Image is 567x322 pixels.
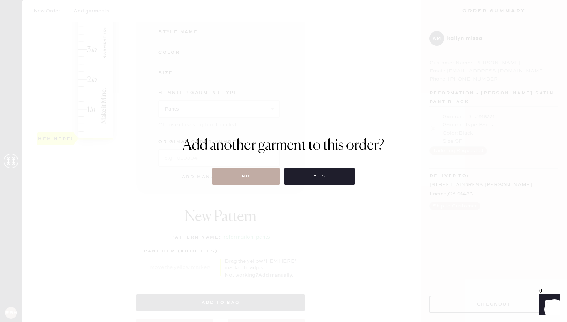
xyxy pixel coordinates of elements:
[532,289,564,321] iframe: Front Chat
[183,137,384,154] h1: Add another garment to this order?
[212,168,280,185] button: No
[284,168,355,185] button: Yes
